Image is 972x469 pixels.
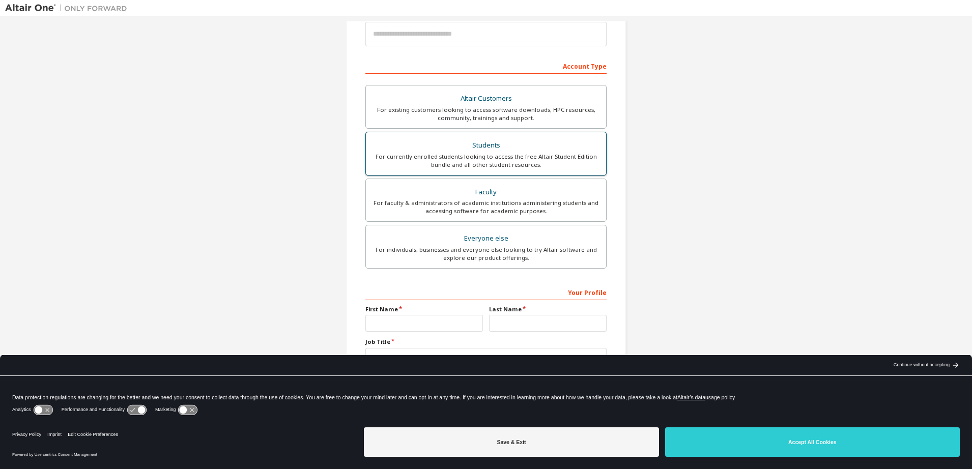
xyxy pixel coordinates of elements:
div: For existing customers looking to access software downloads, HPC resources, community, trainings ... [372,106,600,122]
div: Altair Customers [372,92,600,106]
div: Account Type [365,57,607,74]
label: Last Name [489,305,607,313]
div: Students [372,138,600,153]
label: Job Title [365,338,607,346]
div: For faculty & administrators of academic institutions administering students and accessing softwa... [372,199,600,215]
div: Your Profile [365,284,607,300]
div: Faculty [372,185,600,199]
div: Everyone else [372,231,600,246]
img: Altair One [5,3,132,13]
div: For currently enrolled students looking to access the free Altair Student Edition bundle and all ... [372,153,600,169]
div: For individuals, businesses and everyone else looking to try Altair software and explore our prod... [372,246,600,262]
label: First Name [365,305,483,313]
